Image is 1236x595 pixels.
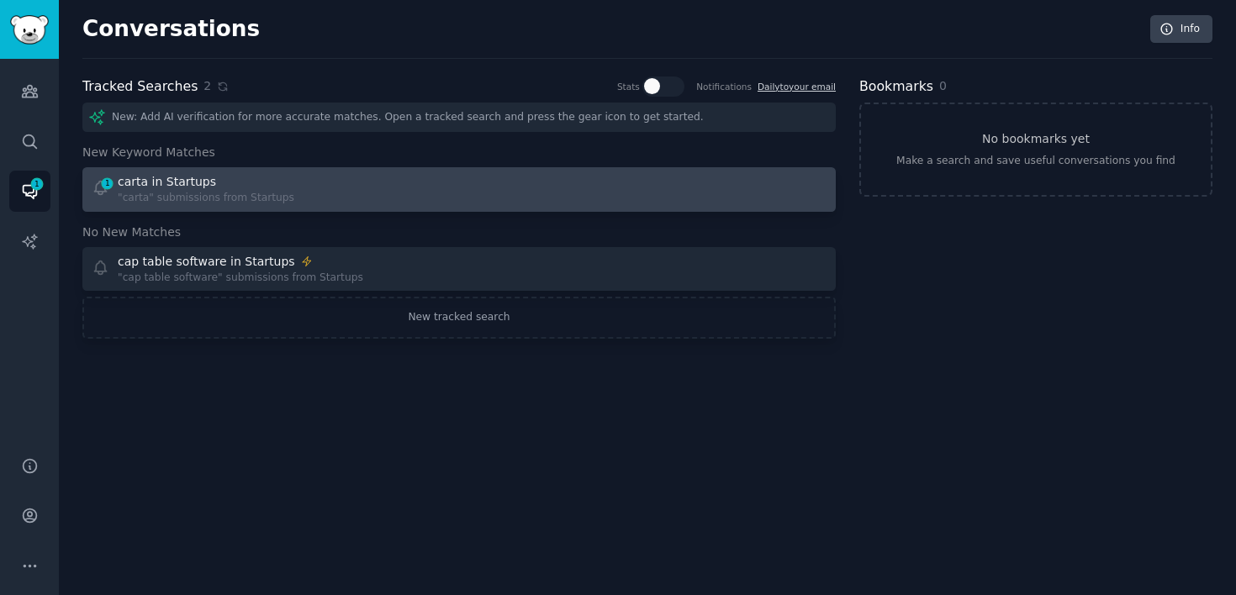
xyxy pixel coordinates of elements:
a: cap table software in Startups"cap table software" submissions from Startups [82,247,836,292]
span: New Keyword Matches [82,144,215,161]
a: 1 [9,171,50,212]
h2: Conversations [82,16,260,43]
div: Notifications [696,81,752,92]
div: "carta" submissions from Startups [118,191,294,206]
img: GummySearch logo [10,15,49,45]
h2: Bookmarks [859,76,933,97]
h2: Tracked Searches [82,76,198,97]
a: No bookmarks yetMake a search and save useful conversations you find [859,103,1212,197]
a: Dailytoyour email [758,82,836,92]
span: No New Matches [82,224,181,241]
div: New: Add AI verification for more accurate matches. Open a tracked search and press the gear icon... [82,103,836,132]
h3: No bookmarks yet [982,130,1090,148]
span: 2 [203,77,211,95]
a: 1carta in Startups"carta" submissions from Startups [82,167,836,212]
div: Make a search and save useful conversations you find [896,154,1175,169]
div: "cap table software" submissions from Startups [118,271,363,286]
span: 1 [29,178,45,190]
a: Info [1150,15,1212,44]
span: 1 [100,177,115,189]
div: Stats [617,81,640,92]
div: cap table software in Startups [118,253,295,271]
div: carta in Startups [118,173,216,191]
span: 0 [939,79,947,92]
a: New tracked search [82,297,836,339]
